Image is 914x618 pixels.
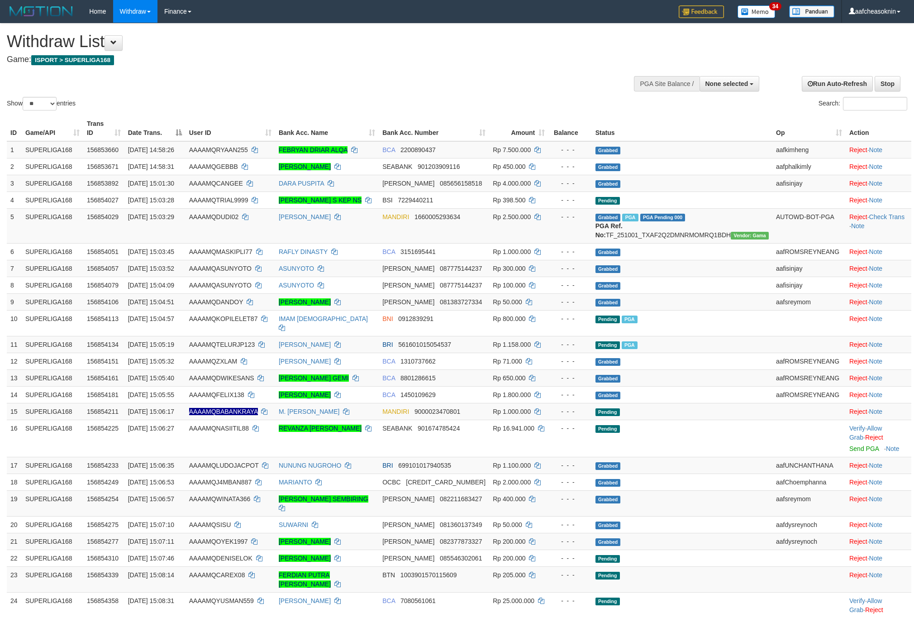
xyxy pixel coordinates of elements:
span: Rp 4.000.000 [493,180,531,187]
span: ISPORT > SUPERLIGA168 [31,55,114,65]
span: Grabbed [595,180,621,188]
span: 156854113 [87,315,119,322]
th: Balance [548,115,591,141]
a: [PERSON_NAME] SEMBIRING [279,495,368,503]
a: Note [886,445,900,452]
td: aafisinjay [772,175,846,192]
span: 156854057 [87,265,119,272]
a: [PERSON_NAME] [279,555,331,562]
a: IMAM [DEMOGRAPHIC_DATA] [279,315,368,322]
span: Copy 1450109629 to clipboard [400,391,436,398]
td: SUPERLIGA168 [22,403,83,420]
span: PGA Pending [640,214,685,221]
th: Date Trans.: activate to sort column descending [124,115,186,141]
img: Button%20Memo.svg [738,5,776,18]
a: Note [869,180,883,187]
td: · [846,386,911,403]
td: SUPERLIGA168 [22,175,83,192]
th: Status [592,115,772,141]
span: Rp 650.000 [493,374,525,382]
a: Reject [849,571,867,579]
td: SUPERLIGA168 [22,293,83,310]
a: Reject [849,196,867,204]
td: 5 [7,208,22,243]
a: Note [869,538,883,545]
span: AAAAMQZXLAM [189,358,238,365]
a: REVANZA [PERSON_NAME] [279,425,362,432]
span: Copy 9000023470801 to clipboard [414,408,460,415]
span: Rp 2.500.000 [493,213,531,220]
a: Allow Grab [849,425,882,441]
a: Note [869,479,883,486]
td: 3 [7,175,22,192]
a: [PERSON_NAME] [279,538,331,545]
span: Rp 50.000 [493,298,522,306]
span: AAAAMQTRIAL9999 [189,196,248,204]
span: 156854106 [87,298,119,306]
span: Rp 7.500.000 [493,146,531,153]
span: AAAAMQRYAAN255 [189,146,248,153]
a: FERDIAN PUTRA [PERSON_NAME] [279,571,331,588]
span: BSI [382,196,393,204]
td: · [846,243,911,260]
span: Pending [595,316,620,323]
span: Copy 081383727334 to clipboard [440,298,482,306]
th: Trans ID: activate to sort column ascending [83,115,124,141]
div: - - - [552,264,588,273]
td: 14 [7,386,22,403]
span: Copy 0912839291 to clipboard [398,315,433,322]
span: [DATE] 15:05:40 [128,374,174,382]
a: Reject [849,315,867,322]
span: Marked by aafchhiseyha [622,316,638,323]
a: Reject [849,298,867,306]
td: · [846,403,911,420]
a: [PERSON_NAME] S KEP NS [279,196,362,204]
a: Note [869,248,883,255]
a: Verify [849,425,865,432]
span: [DATE] 14:58:31 [128,163,174,170]
a: [PERSON_NAME] [279,298,331,306]
a: Reject [849,180,867,187]
span: Grabbed [595,358,621,366]
td: 11 [7,336,22,353]
td: SUPERLIGA168 [22,158,83,175]
span: Copy 3151695441 to clipboard [400,248,436,255]
td: · [846,310,911,336]
td: 16 [7,420,22,457]
td: SUPERLIGA168 [22,369,83,386]
span: Copy 8801286615 to clipboard [400,374,436,382]
span: Vendor URL: https://trx31.1velocity.biz [731,232,769,240]
td: · [846,336,911,353]
td: SUPERLIGA168 [22,260,83,277]
div: - - - [552,357,588,366]
span: Grabbed [595,392,621,399]
span: 156854181 [87,391,119,398]
span: [PERSON_NAME] [382,298,434,306]
span: [DATE] 15:01:30 [128,180,174,187]
td: 13 [7,369,22,386]
span: BNI [382,315,393,322]
label: Search: [819,97,907,110]
span: Copy 7229440211 to clipboard [398,196,433,204]
span: 156854029 [87,213,119,220]
td: · · [846,420,911,457]
b: PGA Ref. No: [595,222,623,239]
a: [PERSON_NAME] [279,163,331,170]
img: MOTION_logo.png [7,5,76,18]
a: Note [851,222,865,230]
div: - - - [552,179,588,188]
td: 8 [7,277,22,293]
td: · [846,175,911,192]
span: Rp 1.158.000 [493,341,531,348]
span: 156853892 [87,180,119,187]
span: Grabbed [595,265,621,273]
div: - - - [552,196,588,205]
span: Rp 398.500 [493,196,525,204]
span: Rp 16.941.000 [493,425,534,432]
span: AAAAMQTELURJP123 [189,341,255,348]
td: TF_251001_TXAF2Q2DMNRMOMRQ1BDH [592,208,772,243]
a: Note [869,571,883,579]
td: · [846,158,911,175]
span: AAAAMQASUNYOTO [189,282,252,289]
td: · [846,293,911,310]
